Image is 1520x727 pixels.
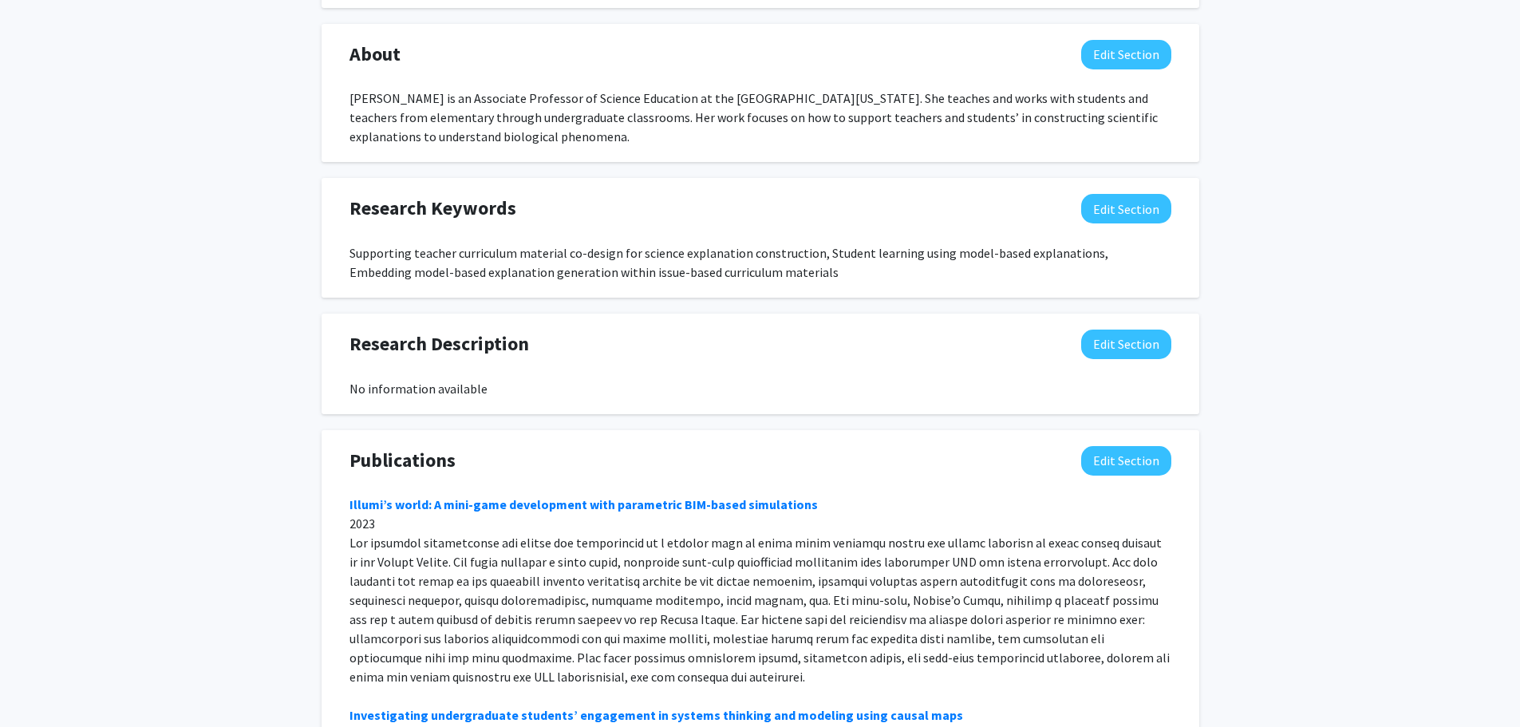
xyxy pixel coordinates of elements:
[349,243,1171,282] div: Supporting teacher curriculum material co-design for science explanation construction, Student le...
[349,446,456,475] span: Publications
[349,707,963,723] a: Investigating undergraduate students’ engagement in systems thinking and modeling using causal maps
[1081,446,1171,476] button: Edit Publications
[1081,330,1171,359] button: Edit Research Description
[349,40,401,69] span: About
[349,330,529,358] span: Research Description
[1081,194,1171,223] button: Edit Research Keywords
[349,89,1171,146] div: [PERSON_NAME] is an Associate Professor of Science Education at the [GEOGRAPHIC_DATA][US_STATE]. ...
[1081,40,1171,69] button: Edit About
[12,655,68,715] iframe: Chat
[349,379,1171,398] div: No information available
[349,194,516,223] span: Research Keywords
[349,496,818,512] a: Illumi’s world: A mini-game development with parametric BIM-based simulations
